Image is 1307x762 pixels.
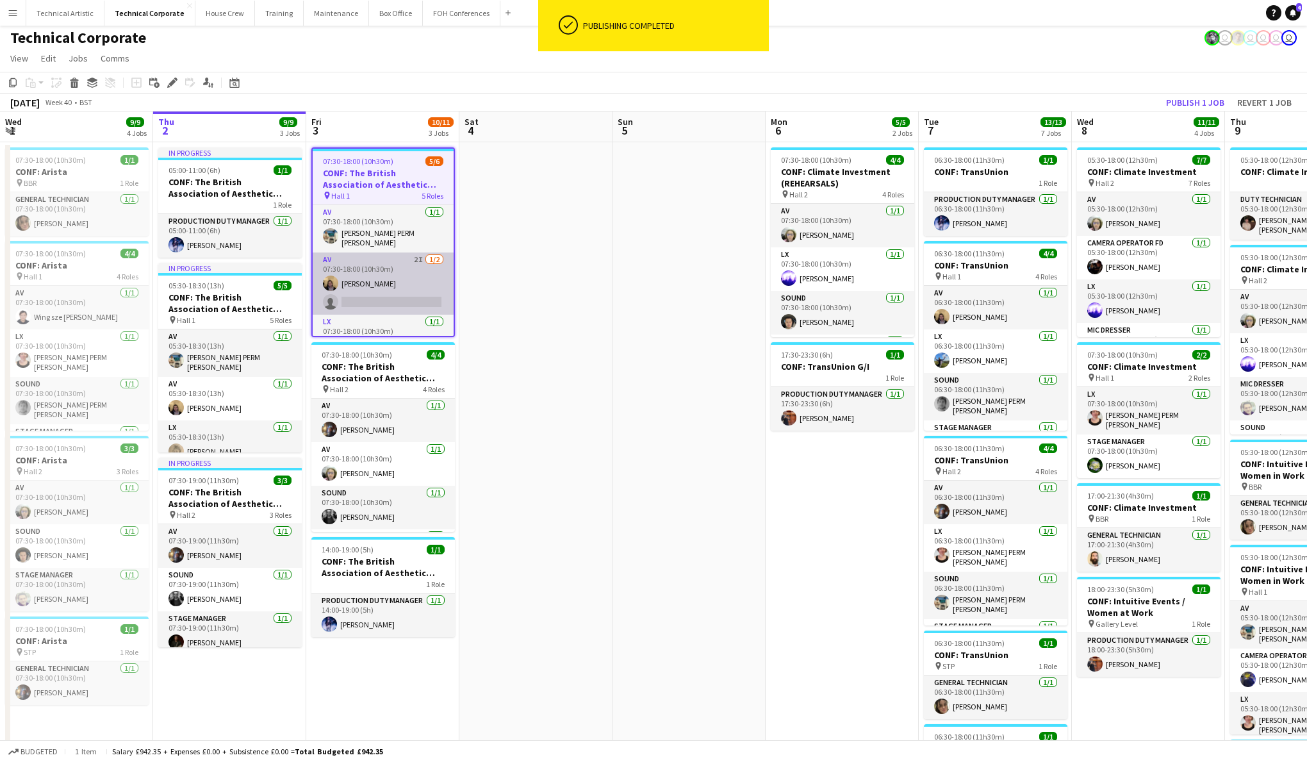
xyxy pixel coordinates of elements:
[101,53,129,64] span: Comms
[1039,732,1057,741] span: 1/1
[311,556,455,579] h3: CONF: The British Association of Aesthetic Plastic Surgeons
[464,116,479,128] span: Sat
[771,387,914,431] app-card-role: Production Duty Manager1/117:30-23:30 (6h)[PERSON_NAME]
[26,1,104,26] button: Technical Artistic
[255,1,304,26] button: Training
[120,443,138,453] span: 3/3
[177,315,195,325] span: Hall 1
[158,486,302,509] h3: CONF: The British Association of Aesthetic Plastic Surgeons
[1039,638,1057,648] span: 1/1
[428,117,454,127] span: 10/11
[69,53,88,64] span: Jobs
[886,155,904,165] span: 4/4
[1192,491,1210,501] span: 1/1
[1077,236,1221,279] app-card-role: Camera Operator FD1/105:30-18:00 (12h30m)[PERSON_NAME]
[771,342,914,431] app-job-card: 17:30-23:30 (6h)1/1CONF: TransUnion G/I1 RoleProduction Duty Manager1/117:30-23:30 (6h)[PERSON_NAME]
[924,454,1067,466] h3: CONF: TransUnion
[41,53,56,64] span: Edit
[1230,116,1246,128] span: Thu
[10,96,40,109] div: [DATE]
[1281,30,1297,46] app-user-avatar: Nathan PERM Birdsall
[1077,279,1221,323] app-card-role: LX1/105:30-18:00 (12h30m)[PERSON_NAME]
[1192,350,1210,360] span: 2/2
[5,286,149,329] app-card-role: AV1/107:30-18:00 (10h30m)Wing sze [PERSON_NAME]
[1077,387,1221,435] app-card-role: LX1/107:30-18:00 (10h30m)[PERSON_NAME] PERM [PERSON_NAME]
[24,467,42,476] span: Hall 2
[1039,178,1057,188] span: 1 Role
[270,315,292,325] span: 5 Roles
[1039,661,1057,671] span: 1 Role
[313,167,454,190] h3: CONF: The British Association of Aesthetic Plastic Surgeons
[771,147,914,337] div: 07:30-18:00 (10h30m)4/4CONF: Climate Investment (REHEARSALS) Hall 24 RolesAV1/107:30-18:00 (10h30...
[158,263,302,452] div: In progress05:30-18:30 (13h)5/5CONF: The British Association of Aesthetic Plastic Surgeons Hall 1...
[924,286,1067,329] app-card-role: AV1/106:30-18:00 (11h30m)[PERSON_NAME]
[295,747,383,756] span: Total Budgeted £942.35
[5,329,149,377] app-card-role: LX1/107:30-18:00 (10h30m)[PERSON_NAME] PERM [PERSON_NAME]
[169,281,224,290] span: 05:30-18:30 (13h)
[892,128,912,138] div: 2 Jobs
[423,1,500,26] button: FOH Conferences
[1077,116,1094,128] span: Wed
[169,476,239,485] span: 07:30-19:00 (11h30m)
[771,361,914,372] h3: CONF: TransUnion G/I
[1161,94,1229,111] button: Publish 1 job
[158,147,302,258] div: In progress05:00-11:00 (6h)1/1CONF: The British Association of Aesthetic Plastic Surgeons1 RolePr...
[1035,272,1057,281] span: 4 Roles
[1077,502,1221,513] h3: CONF: Climate Investment
[769,123,787,138] span: 6
[1087,491,1154,501] span: 17:00-21:30 (4h30m)
[270,510,292,520] span: 3 Roles
[24,178,37,188] span: BBR
[158,458,302,647] app-job-card: In progress07:30-19:00 (11h30m)3/3CONF: The British Association of Aesthetic Plastic Surgeons Hal...
[120,178,138,188] span: 1 Role
[5,568,149,611] app-card-role: Stage Manager1/107:30-18:00 (10h30m)[PERSON_NAME]
[15,624,86,634] span: 07:30-18:00 (10h30m)
[1087,584,1154,594] span: 18:00-23:30 (5h30m)
[924,260,1067,271] h3: CONF: TransUnion
[5,635,149,647] h3: CONF: Arista
[330,385,349,394] span: Hall 2
[934,732,1005,741] span: 06:30-18:00 (11h30m)
[771,247,914,291] app-card-role: LX1/107:30-18:00 (10h30m)[PERSON_NAME]
[924,192,1067,236] app-card-role: Production Duty Manager1/106:30-18:00 (11h30m)[PERSON_NAME]
[771,166,914,189] h3: CONF: Climate Investment (REHEARSALS)
[616,123,633,138] span: 5
[1232,94,1297,111] button: Revert 1 job
[5,116,22,128] span: Wed
[1192,514,1210,524] span: 1 Role
[42,97,74,107] span: Week 40
[311,537,455,637] app-job-card: 14:00-19:00 (5h)1/1CONF: The British Association of Aesthetic Plastic Surgeons1 RoleProduction Du...
[311,442,455,486] app-card-role: AV1/107:30-18:00 (10h30m)[PERSON_NAME]
[280,128,300,138] div: 3 Jobs
[771,335,914,378] app-card-role: Stage Manager1/1
[1077,342,1221,478] div: 07:30-18:00 (10h30m)2/2CONF: Climate Investment Hall 12 RolesLX1/107:30-18:00 (10h30m)[PERSON_NAM...
[924,572,1067,619] app-card-role: Sound1/106:30-18:00 (11h30m)[PERSON_NAME] PERM [PERSON_NAME]
[1041,128,1065,138] div: 7 Jobs
[369,1,423,26] button: Box Office
[885,373,904,383] span: 1 Role
[104,1,195,26] button: Technical Corporate
[6,745,60,759] button: Budgeted
[922,123,939,138] span: 7
[1077,577,1221,677] div: 18:00-23:30 (5h30m)1/1CONF: Intuitive Events / Women at Work Gallery Level1 RoleProduction Duty M...
[425,156,443,166] span: 5/6
[158,377,302,420] app-card-role: AV1/105:30-18:30 (13h)[PERSON_NAME]
[158,292,302,315] h3: CONF: The British Association of Aesthetic Plastic Surgeons
[158,611,302,655] app-card-role: Stage Manager1/107:30-19:00 (11h30m)[PERSON_NAME]
[1077,528,1221,572] app-card-role: General Technician1/117:00-21:30 (4h30m)[PERSON_NAME]
[313,205,454,253] app-card-role: AV1/107:30-18:00 (10h30m)[PERSON_NAME] PERM [PERSON_NAME]
[5,50,33,67] a: View
[311,529,455,573] app-card-role: Stage Manager1/1
[583,20,764,31] div: Publishing completed
[1296,3,1302,12] span: 4
[427,545,445,554] span: 1/1
[5,617,149,705] app-job-card: 07:30-18:00 (10h30m)1/1CONF: Arista STP1 RoleGeneral Technician1/107:30-18:00 (10h30m)[PERSON_NAME]
[426,579,445,589] span: 1 Role
[5,147,149,236] div: 07:30-18:00 (10h30m)1/1CONF: Arista BBR1 RoleGeneral Technician1/107:30-18:00 (10h30m)[PERSON_NAME]
[177,510,195,520] span: Hall 2
[322,545,374,554] span: 14:00-19:00 (5h)
[1192,155,1210,165] span: 7/7
[924,631,1067,719] app-job-card: 06:30-18:00 (11h30m)1/1CONF: TransUnion STP1 RoleGeneral Technician1/106:30-18:00 (11h30m)[PERSON...
[1077,147,1221,337] div: 05:30-18:00 (12h30m)7/7CONF: Climate Investment Hall 27 RolesAV1/105:30-18:00 (12h30m)[PERSON_NAM...
[924,524,1067,572] app-card-role: LX1/106:30-18:00 (11h30m)[PERSON_NAME] PERM [PERSON_NAME]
